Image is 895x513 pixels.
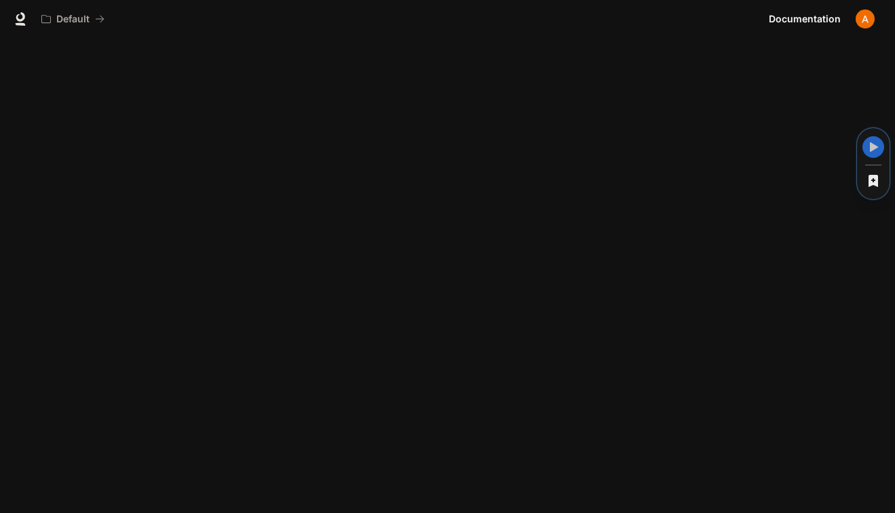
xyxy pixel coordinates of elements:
[856,9,875,28] img: User avatar
[852,5,879,33] button: User avatar
[763,5,846,33] a: Documentation
[56,14,90,25] p: Default
[769,11,841,28] span: Documentation
[35,5,111,33] button: All workspaces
